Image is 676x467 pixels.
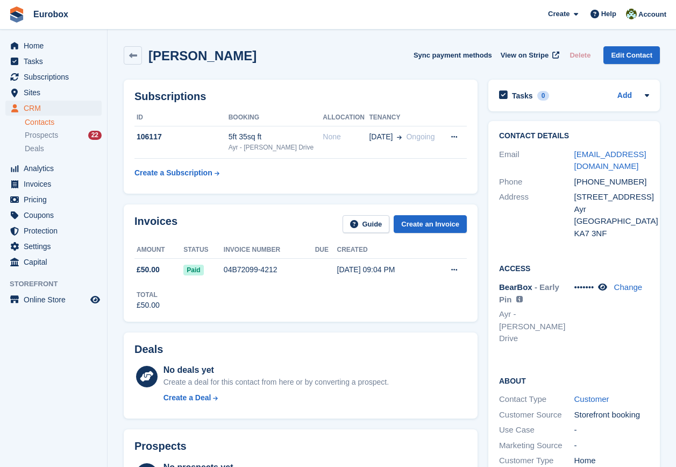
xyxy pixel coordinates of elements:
div: Email [499,148,574,173]
th: Tenancy [369,109,442,126]
span: Deals [25,144,44,154]
div: No deals yet [163,364,389,377]
a: menu [5,192,102,207]
span: Tasks [24,54,88,69]
span: £50.00 [137,264,160,275]
a: Create an Invoice [394,215,467,233]
span: - Early Pin [499,282,559,304]
a: [EMAIL_ADDRESS][DOMAIN_NAME] [574,150,646,171]
div: 106117 [134,131,229,143]
th: ID [134,109,229,126]
div: [PHONE_NUMBER] [574,176,650,188]
a: Prospects 22 [25,130,102,141]
div: 22 [88,131,102,140]
a: Change [614,282,643,292]
h2: About [499,375,649,386]
h2: [PERSON_NAME] [148,48,257,63]
span: Subscriptions [24,69,88,84]
img: Lorna Russell [626,9,637,19]
div: Customer Source [499,409,574,421]
img: icon-info-grey-7440780725fd019a000dd9b08b2336e03edf1995a4989e88bcd33f0948082b44.svg [516,296,523,302]
div: [STREET_ADDRESS] [574,191,650,203]
span: Analytics [24,161,88,176]
div: [GEOGRAPHIC_DATA] [574,215,650,228]
a: menu [5,223,102,238]
span: Home [24,38,88,53]
a: menu [5,38,102,53]
div: Storefront booking [574,409,650,421]
a: Edit Contact [603,46,660,64]
a: menu [5,161,102,176]
div: 0 [537,91,550,101]
a: menu [5,254,102,270]
a: Customer [574,394,609,404]
div: None [323,131,369,143]
div: [DATE] 09:04 PM [337,264,431,275]
div: 5ft 35sq ft [229,131,323,143]
div: Total [137,290,160,300]
a: menu [5,176,102,192]
a: Eurobox [29,5,73,23]
div: Marketing Source [499,440,574,452]
th: Allocation [323,109,369,126]
span: Storefront [10,279,107,289]
div: Customer Type [499,455,574,467]
span: Sites [24,85,88,100]
a: Preview store [89,293,102,306]
span: Online Store [24,292,88,307]
a: View on Stripe [496,46,561,64]
span: Settings [24,239,88,254]
span: CRM [24,101,88,116]
div: Ayr - [PERSON_NAME] Drive [229,143,323,152]
div: - [574,440,650,452]
div: Create a Deal [163,392,211,404]
a: menu [5,208,102,223]
a: Deals [25,143,102,154]
button: Sync payment methods [414,46,492,64]
a: Create a Deal [163,392,389,404]
div: Ayr [574,203,650,216]
span: Help [601,9,616,19]
th: Status [183,242,224,259]
span: Protection [24,223,88,238]
button: Delete [565,46,595,64]
a: menu [5,292,102,307]
span: Coupons [24,208,88,223]
h2: Access [499,263,649,273]
span: Paid [183,265,203,275]
div: Phone [499,176,574,188]
div: Create a deal for this contact from here or by converting a prospect. [163,377,389,388]
li: Ayr - [PERSON_NAME] Drive [499,308,574,345]
a: menu [5,54,102,69]
span: Capital [24,254,88,270]
div: £50.00 [137,300,160,311]
a: Guide [343,215,390,233]
th: Amount [134,242,183,259]
h2: Invoices [134,215,177,233]
a: menu [5,69,102,84]
span: [DATE] [369,131,393,143]
a: Contacts [25,117,102,128]
th: Invoice number [224,242,315,259]
span: ••••••• [574,282,594,292]
span: Pricing [24,192,88,207]
div: Contact Type [499,393,574,406]
span: Create [548,9,570,19]
span: View on Stripe [501,50,549,61]
span: Account [638,9,666,20]
h2: Prospects [134,440,187,452]
th: Created [337,242,431,259]
h2: Deals [134,343,163,356]
th: Due [315,242,337,259]
div: - [574,424,650,436]
img: stora-icon-8386f47178a22dfd0bd8f6a31ec36ba5ce8667c1dd55bd0f319d3a0aa187defe.svg [9,6,25,23]
h2: Tasks [512,91,533,101]
a: menu [5,101,102,116]
h2: Subscriptions [134,90,467,103]
div: Create a Subscription [134,167,212,179]
a: Add [617,90,632,102]
span: BearBox [499,282,532,292]
span: Ongoing [406,132,435,141]
a: Create a Subscription [134,163,219,183]
h2: Contact Details [499,132,649,140]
